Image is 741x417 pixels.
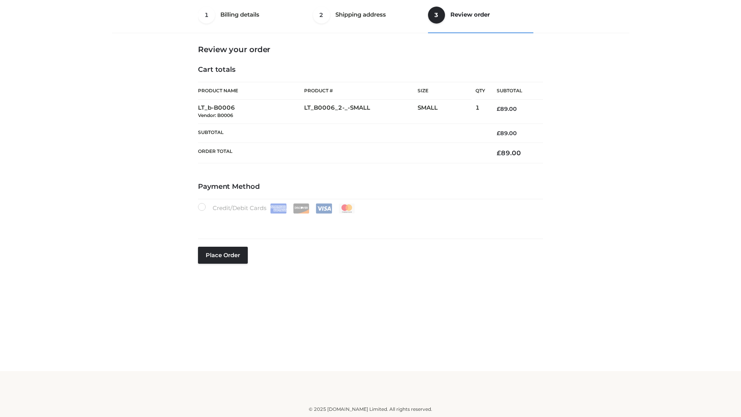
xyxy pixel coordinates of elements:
[270,203,287,214] img: Amex
[198,183,543,191] h4: Payment Method
[497,130,500,137] span: £
[497,130,517,137] bdi: 89.00
[485,82,543,100] th: Subtotal
[198,100,304,124] td: LT_b-B0006
[418,82,472,100] th: Size
[497,149,501,157] span: £
[304,100,418,124] td: LT_B0006_2-_-SMALL
[316,203,332,214] img: Visa
[475,100,485,124] td: 1
[115,405,626,413] div: © 2025 [DOMAIN_NAME] Limited. All rights reserved.
[418,100,475,124] td: SMALL
[497,149,521,157] bdi: 89.00
[497,105,517,112] bdi: 89.00
[198,45,543,54] h3: Review your order
[198,112,233,118] small: Vendor: B0006
[198,143,485,163] th: Order Total
[198,66,543,74] h4: Cart totals
[475,82,485,100] th: Qty
[497,105,500,112] span: £
[198,247,248,264] button: Place order
[198,82,304,100] th: Product Name
[198,203,356,214] label: Credit/Debit Cards
[293,203,310,214] img: Discover
[338,203,355,214] img: Mastercard
[304,82,418,100] th: Product #
[203,217,538,225] iframe: Secure card payment input frame
[198,124,485,142] th: Subtotal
